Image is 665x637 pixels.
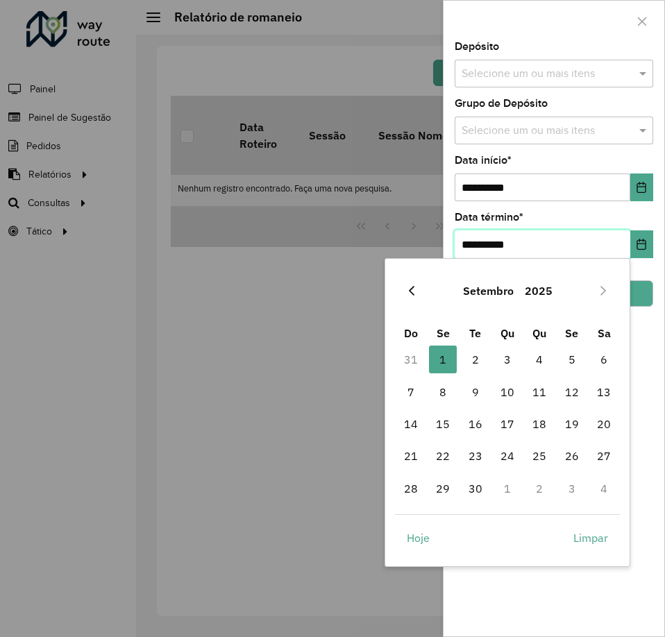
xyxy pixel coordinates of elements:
button: Choose Month [457,274,519,307]
td: 14 [395,408,427,440]
span: 2 [462,346,489,373]
span: Qu [532,326,546,340]
span: 9 [462,378,489,406]
span: 6 [590,346,618,373]
span: Do [404,326,418,340]
span: Sa [598,326,611,340]
td: 7 [395,376,427,408]
td: 4 [523,343,555,375]
span: Hoje [407,529,430,546]
td: 3 [491,343,523,375]
span: 5 [558,346,586,373]
button: Hoje [395,524,441,552]
td: 12 [556,376,588,408]
td: 1 [427,343,459,375]
td: 30 [459,473,491,504]
td: 31 [395,343,427,375]
span: 24 [494,442,521,470]
td: 13 [588,376,620,408]
span: 13 [590,378,618,406]
td: 8 [427,376,459,408]
td: 20 [588,408,620,440]
td: 29 [427,473,459,504]
button: Choose Date [630,230,653,258]
td: 21 [395,440,427,472]
span: Limpar [573,529,608,546]
label: Data início [455,152,512,169]
span: 14 [397,410,425,438]
td: 4 [588,473,620,504]
span: 18 [525,410,553,438]
span: 20 [590,410,618,438]
button: Limpar [562,524,620,552]
span: 1 [429,346,457,373]
td: 27 [588,440,620,472]
td: 17 [491,408,523,440]
span: 7 [397,378,425,406]
td: 11 [523,376,555,408]
span: Te [469,326,481,340]
td: 22 [427,440,459,472]
span: 19 [558,410,586,438]
span: 21 [397,442,425,470]
td: 18 [523,408,555,440]
td: 1 [491,473,523,504]
span: 4 [525,346,553,373]
span: 25 [525,442,553,470]
td: 2 [459,343,491,375]
span: 12 [558,378,586,406]
td: 24 [491,440,523,472]
span: 15 [429,410,457,438]
td: 28 [395,473,427,504]
td: 25 [523,440,555,472]
span: 26 [558,442,586,470]
button: Next Month [592,280,614,302]
div: Choose Date [385,258,630,566]
button: Choose Date [630,173,653,201]
td: 23 [459,440,491,472]
button: Choose Year [519,274,558,307]
td: 3 [556,473,588,504]
label: Data término [455,209,523,226]
td: 16 [459,408,491,440]
label: Grupo de Depósito [455,95,548,112]
button: Previous Month [401,280,423,302]
td: 26 [556,440,588,472]
span: Qu [500,326,514,340]
span: 27 [590,442,618,470]
td: 19 [556,408,588,440]
span: 3 [494,346,521,373]
span: 29 [429,475,457,502]
td: 9 [459,376,491,408]
td: 5 [556,343,588,375]
td: 6 [588,343,620,375]
td: 2 [523,473,555,504]
span: 22 [429,442,457,470]
span: 30 [462,475,489,502]
span: 8 [429,378,457,406]
span: 10 [494,378,521,406]
span: 28 [397,475,425,502]
span: 11 [525,378,553,406]
span: 23 [462,442,489,470]
span: Se [565,326,578,340]
td: 10 [491,376,523,408]
span: 16 [462,410,489,438]
td: 15 [427,408,459,440]
span: Se [437,326,450,340]
label: Depósito [455,38,499,55]
span: 17 [494,410,521,438]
